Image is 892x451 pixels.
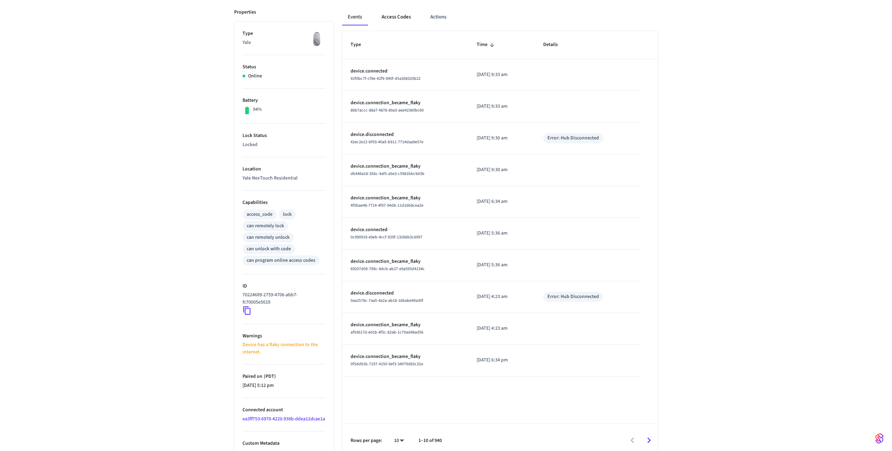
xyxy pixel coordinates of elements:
[351,39,370,50] span: Type
[351,298,423,304] span: 0aa2578c-7aa5-4a2a-ab18-16babe40a30f
[351,163,460,170] p: device.connection_became_flaky
[477,357,526,364] p: [DATE] 6:34 pm
[351,353,460,360] p: device.connection_became_flaky
[351,76,421,82] span: 92f0bc7f-cf9e-42f9-990f-d5a308320b22
[243,199,325,206] p: Capabilities
[247,245,291,253] div: can unlock with code
[477,103,526,110] p: [DATE] 9:33 am
[247,257,315,264] div: can program online access codes
[262,373,276,380] span: ( PDT )
[351,234,422,240] span: 0c990919-e9eb-4ccf-929f-13266b3c6097
[477,230,526,237] p: [DATE] 5:36 am
[418,437,442,444] p: 1–10 of 940
[391,436,407,446] div: 10
[243,341,325,356] p: Device has a flaky connection to the internet.
[425,9,452,25] button: Actions
[351,437,382,444] p: Rows per page:
[247,234,290,241] div: can remotely unlock
[477,135,526,142] p: [DATE] 9:30 am
[351,68,460,75] p: device.connected
[234,9,256,16] p: Properties
[547,293,599,300] div: Error: Hub Disconnected
[243,415,325,422] a: ea3ff753-6978-4220-938b-ddea12dcae1a
[351,258,460,265] p: device.connection_became_flaky
[243,382,325,389] p: [DATE] 5:12 pm
[351,329,423,335] span: af93617d-e01b-4f5c-82ab-1c70ad48ad56
[342,31,658,376] table: sticky table
[243,406,325,414] p: Connected account
[342,9,658,25] div: ant example
[351,226,460,234] p: device.connected
[351,194,460,202] p: device.connection_became_flaky
[283,211,292,218] div: lock
[243,166,325,173] p: Location
[351,290,460,297] p: device.disconnected
[477,293,526,300] p: [DATE] 4:23 am
[342,9,368,25] button: Events
[243,141,325,148] p: Locked
[477,261,526,269] p: [DATE] 5:36 am
[351,202,423,208] span: 4f0bae48-7714-4f97-94db-11d16b8cea2e
[477,166,526,174] p: [DATE] 9:30 am
[477,39,497,50] span: Time
[477,71,526,78] p: [DATE] 9:33 am
[547,135,599,142] div: Error: Hub Disconnected
[243,291,323,306] p: 70224689-2759-4706-abb7-fc70005e5619
[543,39,567,50] span: Details
[243,63,325,71] p: Status
[253,106,262,113] p: 94%
[641,432,657,449] button: Go to next page
[477,198,526,205] p: [DATE] 6:34 am
[243,175,325,182] p: Yale NexTouch Residential
[351,107,424,113] span: 86b7accc-88a7-4878-80a3-aee42360bc60
[243,440,325,447] p: Custom Metadata
[875,433,884,444] img: SeamLogoGradient.69752ec5.svg
[351,321,460,329] p: device.connection_became_flaky
[351,171,424,177] span: db446a18-356c-4af5-a5e3-c5981bbc9d3b
[248,72,262,80] p: Online
[351,139,423,145] span: 42ec2e12-bf03-40a5-b911-7714daa9e57e
[243,373,325,380] p: Paired on
[351,361,423,367] span: 0f5dd91b-7197-4150-9ef3-34079d83c32a
[243,97,325,104] p: Battery
[351,266,425,272] span: 69207d09-799c-4dcb-ab27-e9a595d4134c
[243,39,325,46] p: Yale
[243,30,325,37] p: Type
[351,131,460,138] p: device.disconnected
[247,222,284,230] div: can remotely lock
[351,99,460,107] p: device.connection_became_flaky
[308,30,325,47] img: August Wifi Smart Lock 3rd Gen, Silver, Front
[243,283,325,290] p: ID
[376,9,416,25] button: Access Codes
[243,332,325,340] p: Warnings
[243,132,325,139] p: Lock Status
[477,325,526,332] p: [DATE] 4:23 am
[247,211,272,218] div: access_code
